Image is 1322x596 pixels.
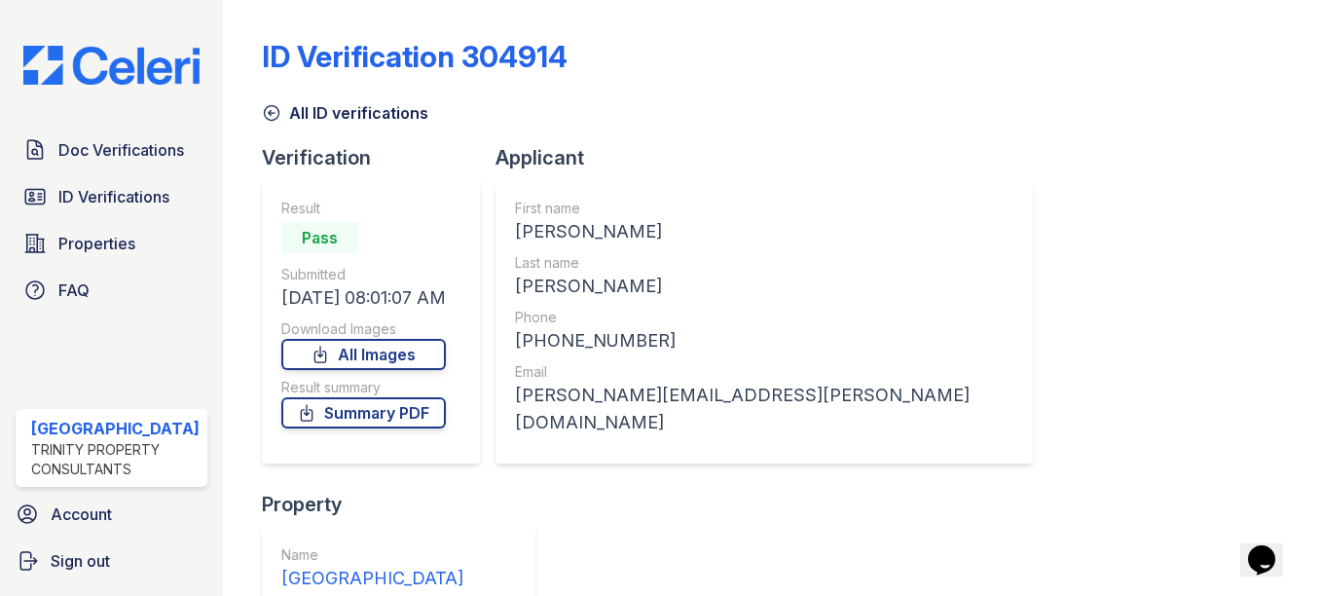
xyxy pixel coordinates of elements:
a: All Images [281,339,446,370]
div: [GEOGRAPHIC_DATA] [31,417,200,440]
div: Email [515,362,1013,382]
div: First name [515,199,1013,218]
div: Phone [515,308,1013,327]
a: FAQ [16,271,207,310]
span: Properties [58,232,135,255]
span: Account [51,503,112,526]
a: Account [8,495,215,534]
span: FAQ [58,279,90,302]
a: Sign out [8,541,215,580]
div: Verification [262,144,496,171]
div: Property [262,491,551,518]
iframe: chat widget [1240,518,1303,577]
span: Sign out [51,549,110,573]
div: Result summary [281,378,446,397]
div: [GEOGRAPHIC_DATA] [281,565,516,592]
div: [PHONE_NUMBER] [515,327,1013,354]
div: [PERSON_NAME] [515,273,1013,300]
a: ID Verifications [16,177,207,216]
div: Submitted [281,265,446,284]
div: [PERSON_NAME] [515,218,1013,245]
div: Download Images [281,319,446,339]
div: Applicant [496,144,1048,171]
div: [PERSON_NAME][EMAIL_ADDRESS][PERSON_NAME][DOMAIN_NAME] [515,382,1013,436]
div: Result [281,199,446,218]
div: ID Verification 304914 [262,39,568,74]
a: Summary PDF [281,397,446,428]
span: Doc Verifications [58,138,184,162]
span: ID Verifications [58,185,169,208]
a: All ID verifications [262,101,428,125]
a: Doc Verifications [16,130,207,169]
a: Name [GEOGRAPHIC_DATA] [281,545,516,592]
img: CE_Logo_Blue-a8612792a0a2168367f1c8372b55b34899dd931a85d93a1a3d3e32e68fde9ad4.png [8,46,215,86]
a: Properties [16,224,207,263]
div: [DATE] 08:01:07 AM [281,284,446,312]
div: Pass [281,222,359,253]
div: Trinity Property Consultants [31,440,200,479]
div: Last name [515,253,1013,273]
div: Name [281,545,516,565]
